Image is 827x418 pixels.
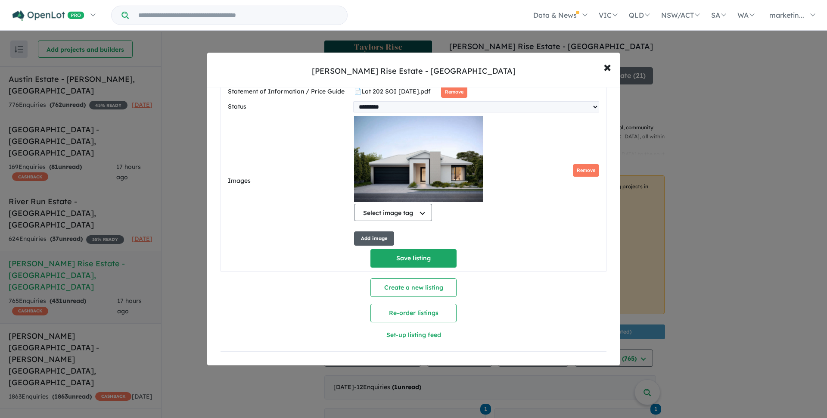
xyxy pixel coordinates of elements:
[354,87,431,95] span: 📄 Lot 202 SOI [DATE].pdf
[370,304,457,322] button: Re-order listings
[317,326,510,344] button: Set-up listing feed
[12,10,84,21] img: Openlot PRO Logo White
[354,204,432,221] button: Select image tag
[354,116,483,202] img: 2Q==
[441,86,467,98] button: Remove
[228,102,350,112] label: Status
[228,176,351,186] label: Images
[370,278,457,297] button: Create a new listing
[573,164,599,177] button: Remove
[370,249,457,268] button: Save listing
[603,57,611,76] span: ×
[312,66,516,77] div: [PERSON_NAME] Rise Estate - [GEOGRAPHIC_DATA]
[131,6,345,25] input: Try estate name, suburb, builder or developer
[228,87,351,97] label: Statement of Information / Price Guide
[354,231,394,246] button: Add image
[769,11,804,19] span: marketin...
